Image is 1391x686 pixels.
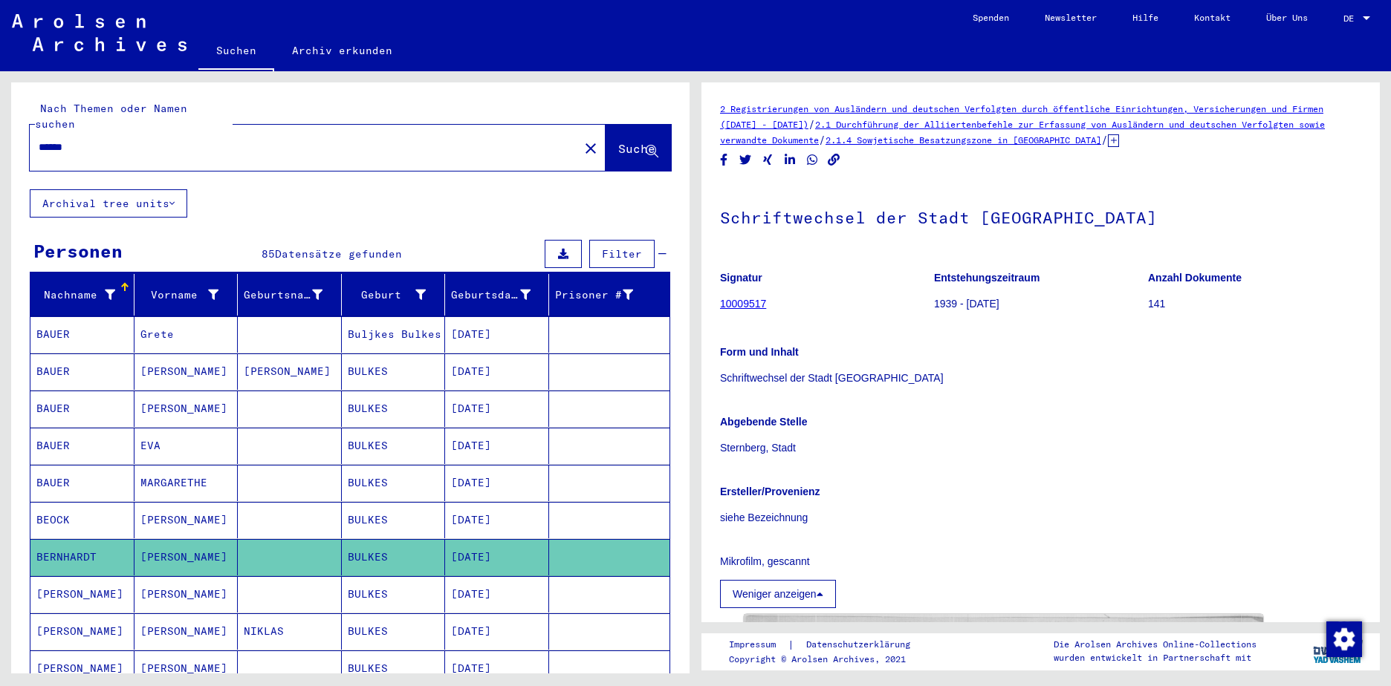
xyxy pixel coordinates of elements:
[720,416,807,428] b: Abgebende Stelle
[1054,638,1257,651] p: Die Arolsen Archives Online-Collections
[342,539,446,575] mat-cell: BULKES
[555,283,652,307] div: Prisoner #
[720,346,799,358] b: Form und Inhalt
[30,428,134,464] mat-cell: BAUER
[198,33,274,71] a: Suchen
[602,247,642,261] span: Filter
[35,102,187,131] mat-label: Nach Themen oder Namen suchen
[720,272,762,284] b: Signatur
[134,465,239,501] mat-cell: MARGARETHE
[244,287,322,303] div: Geburtsname
[342,428,446,464] mat-cell: BULKES
[244,283,341,307] div: Geburtsname
[451,287,531,303] div: Geburtsdatum
[589,240,655,268] button: Filter
[782,151,798,169] button: Share on LinkedIn
[238,353,342,390] mat-cell: [PERSON_NAME]
[1101,133,1108,146] span: /
[238,274,342,316] mat-header-cell: Geburtsname
[342,613,446,650] mat-cell: BULKES
[30,613,134,650] mat-cell: [PERSON_NAME]
[30,316,134,353] mat-cell: BAUER
[1148,272,1242,284] b: Anzahl Dokumente
[30,576,134,612] mat-cell: [PERSON_NAME]
[140,287,219,303] div: Vorname
[445,576,549,612] mat-cell: [DATE]
[134,391,239,427] mat-cell: [PERSON_NAME]
[30,391,134,427] mat-cell: BAUER
[238,613,342,650] mat-cell: NIKLAS
[30,539,134,575] mat-cell: BERNHARDT
[738,151,753,169] button: Share on Twitter
[30,465,134,501] mat-cell: BAUER
[445,539,549,575] mat-cell: [DATE]
[342,465,446,501] mat-cell: BULKES
[729,637,788,653] a: Impressum
[1310,633,1366,670] img: yv_logo.png
[342,502,446,538] mat-cell: BULKES
[1148,296,1361,312] p: 141
[1326,621,1362,657] img: Zustimmung ändern
[720,554,1361,569] p: Mikrofilm, gescannt
[808,117,815,131] span: /
[262,247,275,261] span: 85
[720,510,1361,526] p: siehe Bezeichnung
[134,428,239,464] mat-cell: EVA
[934,296,1147,312] p: 1939 - [DATE]
[826,134,1101,146] a: 2.1.4 Sowjetische Besatzungszone in [GEOGRAPHIC_DATA]
[720,580,836,608] button: Weniger anzeigen
[30,274,134,316] mat-header-cell: Nachname
[445,613,549,650] mat-cell: [DATE]
[342,576,446,612] mat-cell: BULKES
[445,391,549,427] mat-cell: [DATE]
[30,353,134,390] mat-cell: BAUER
[348,283,445,307] div: Geburt‏
[36,287,115,303] div: Nachname
[826,151,842,169] button: Copy link
[555,287,634,303] div: Prisoner #
[720,298,766,310] a: 10009517
[720,370,1361,386] p: Schriftwechsel der Stadt [GEOGRAPHIC_DATA]
[342,391,446,427] mat-cell: BULKES
[348,287,427,303] div: Geburt‏
[805,151,820,169] button: Share on WhatsApp
[445,502,549,538] mat-cell: [DATE]
[445,353,549,390] mat-cell: [DATE]
[606,125,671,171] button: Suche
[729,637,928,653] div: |
[12,14,187,51] img: Arolsen_neg.svg
[576,133,606,163] button: Clear
[720,103,1323,130] a: 2 Registrierungen von Ausländern und deutschen Verfolgten durch öffentliche Einrichtungen, Versic...
[794,637,928,653] a: Datenschutzerklärung
[140,283,238,307] div: Vorname
[134,353,239,390] mat-cell: [PERSON_NAME]
[720,486,820,497] b: Ersteller/Provenienz
[445,316,549,353] mat-cell: [DATE]
[275,247,402,261] span: Datensätze gefunden
[134,316,239,353] mat-cell: Grete
[1343,13,1360,24] span: DE
[342,274,446,316] mat-header-cell: Geburt‏
[36,283,134,307] div: Nachname
[760,151,776,169] button: Share on Xing
[342,353,446,390] mat-cell: BULKES
[445,274,549,316] mat-header-cell: Geburtsdatum
[134,576,239,612] mat-cell: [PERSON_NAME]
[134,274,239,316] mat-header-cell: Vorname
[582,140,600,157] mat-icon: close
[720,440,1361,456] p: Sternberg, Stadt
[342,316,446,353] mat-cell: Buljkes Bulkes
[274,33,410,68] a: Archiv erkunden
[819,133,826,146] span: /
[134,539,239,575] mat-cell: [PERSON_NAME]
[716,151,732,169] button: Share on Facebook
[134,502,239,538] mat-cell: [PERSON_NAME]
[445,465,549,501] mat-cell: [DATE]
[549,274,670,316] mat-header-cell: Prisoner #
[451,283,549,307] div: Geburtsdatum
[445,428,549,464] mat-cell: [DATE]
[30,502,134,538] mat-cell: BEOCK
[934,272,1040,284] b: Entstehungszeitraum
[30,189,187,218] button: Archival tree units
[720,183,1361,249] h1: Schriftwechsel der Stadt [GEOGRAPHIC_DATA]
